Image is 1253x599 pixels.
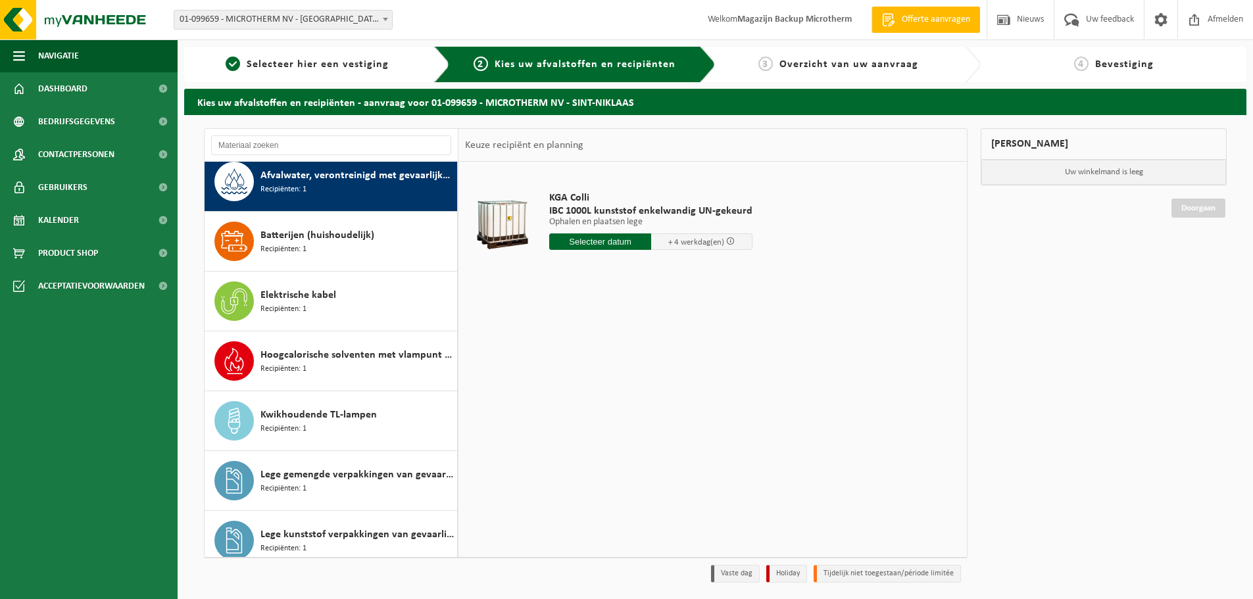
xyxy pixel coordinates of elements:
span: Recipiënten: 1 [260,303,307,316]
strong: Magazijn Backup Microtherm [737,14,852,24]
span: 2 [474,57,488,71]
button: Hoogcalorische solventen met vlampunt < -10°C Recipiënten: 1 [205,331,458,391]
span: + 4 werkdag(en) [668,238,724,247]
button: Afvalwater, verontreinigd met gevaarlijke producten Recipiënten: 1 [205,152,458,212]
span: Bevestiging [1095,59,1154,70]
button: Lege gemengde verpakkingen van gevaarlijke stoffen Recipiënten: 1 [205,451,458,511]
div: Keuze recipiënt en planning [458,129,590,162]
span: Lege kunststof verpakkingen van gevaarlijke stoffen [260,527,454,542]
span: Gebruikers [38,171,87,204]
input: Materiaal zoeken [211,135,451,155]
span: Kalender [38,204,79,237]
span: KGA Colli [549,191,752,204]
span: Recipiënten: 1 [260,483,307,495]
a: 1Selecteer hier een vestiging [191,57,424,72]
span: Hoogcalorische solventen met vlampunt < -10°C [260,347,454,363]
span: 01-099659 - MICROTHERM NV - SINT-NIKLAAS [174,11,392,29]
span: Afvalwater, verontreinigd met gevaarlijke producten [260,168,454,183]
span: Acceptatievoorwaarden [38,270,145,302]
li: Tijdelijk niet toegestaan/période limitée [814,565,961,583]
p: Uw winkelmand is leeg [981,160,1226,185]
li: Holiday [766,565,807,583]
span: Recipiënten: 1 [260,542,307,555]
span: Contactpersonen [38,138,114,171]
h2: Kies uw afvalstoffen en recipiënten - aanvraag voor 01-099659 - MICROTHERM NV - SINT-NIKLAAS [184,89,1246,114]
span: Recipiënten: 1 [260,183,307,196]
li: Vaste dag [711,565,760,583]
span: Elektrische kabel [260,287,336,303]
a: Offerte aanvragen [872,7,980,33]
span: Selecteer hier een vestiging [247,59,389,70]
span: Navigatie [38,39,79,72]
span: Batterijen (huishoudelijk) [260,228,374,243]
span: Recipiënten: 1 [260,243,307,256]
button: Batterijen (huishoudelijk) Recipiënten: 1 [205,212,458,272]
p: Ophalen en plaatsen lege [549,218,752,227]
span: 3 [758,57,773,71]
div: [PERSON_NAME] [981,128,1227,160]
span: Lege gemengde verpakkingen van gevaarlijke stoffen [260,467,454,483]
span: 01-099659 - MICROTHERM NV - SINT-NIKLAAS [174,10,393,30]
button: Kwikhoudende TL-lampen Recipiënten: 1 [205,391,458,451]
button: Lege kunststof verpakkingen van gevaarlijke stoffen Recipiënten: 1 [205,511,458,571]
span: Kwikhoudende TL-lampen [260,407,377,423]
span: Overzicht van uw aanvraag [779,59,918,70]
span: Product Shop [38,237,98,270]
span: Offerte aanvragen [898,13,973,26]
span: Bedrijfsgegevens [38,105,115,138]
span: Kies uw afvalstoffen en recipiënten [495,59,676,70]
span: Dashboard [38,72,87,105]
span: IBC 1000L kunststof enkelwandig UN-gekeurd [549,204,752,218]
a: Doorgaan [1171,199,1225,218]
button: Elektrische kabel Recipiënten: 1 [205,272,458,331]
input: Selecteer datum [549,233,651,250]
span: Recipiënten: 1 [260,363,307,375]
span: Recipiënten: 1 [260,423,307,435]
span: 1 [226,57,240,71]
span: 4 [1074,57,1089,71]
